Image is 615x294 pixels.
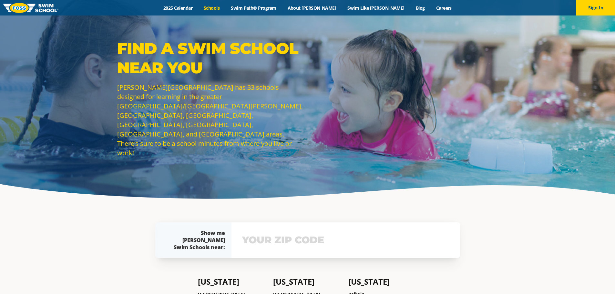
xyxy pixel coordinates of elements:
[430,5,457,11] a: Careers
[342,5,410,11] a: Swim Like [PERSON_NAME]
[225,5,282,11] a: Swim Path® Program
[241,231,451,249] input: YOUR ZIP CODE
[282,5,342,11] a: About [PERSON_NAME]
[410,5,430,11] a: Blog
[117,83,304,157] p: [PERSON_NAME][GEOGRAPHIC_DATA] has 33 schools designed for learning in the greater [GEOGRAPHIC_DA...
[168,229,225,251] div: Show me [PERSON_NAME] Swim Schools near:
[273,277,342,286] h4: [US_STATE]
[198,5,225,11] a: Schools
[158,5,198,11] a: 2025 Calendar
[117,39,304,77] p: Find a Swim School Near You
[3,3,58,13] img: FOSS Swim School Logo
[348,277,417,286] h4: [US_STATE]
[198,277,267,286] h4: [US_STATE]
